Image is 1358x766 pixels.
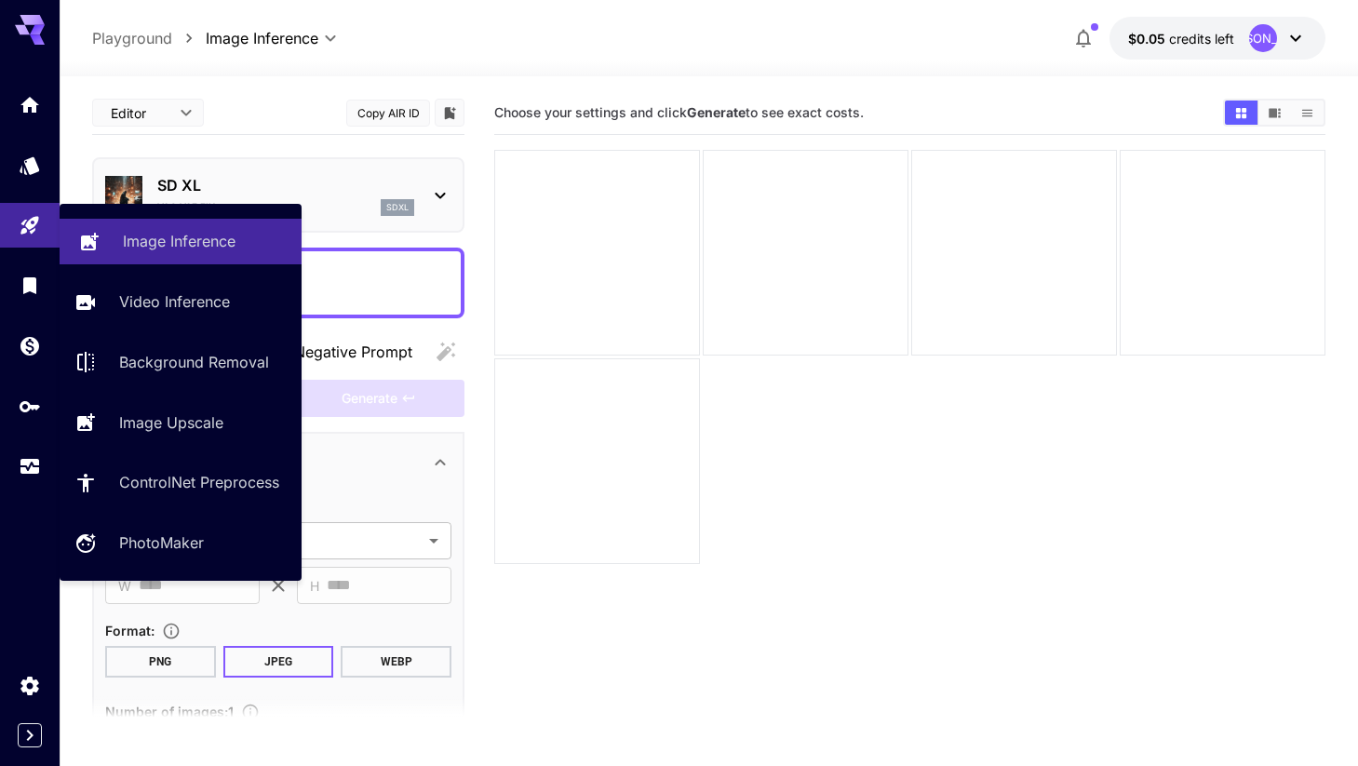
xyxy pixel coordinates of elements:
[494,104,864,120] span: Choose your settings and click to see exact costs.
[105,623,155,638] span: Format :
[119,351,269,373] p: Background Removal
[92,27,172,49] p: Playground
[60,460,302,505] a: ControlNet Preprocess
[92,27,206,49] nav: breadcrumb
[206,27,318,49] span: Image Inference
[1258,101,1291,125] button: Show images in video view
[105,646,216,678] button: PNG
[1169,31,1234,47] span: credits left
[118,575,131,597] span: W
[346,100,430,127] button: Copy AIR ID
[157,174,414,196] p: SD XL
[60,219,302,264] a: Image Inference
[18,723,42,747] button: Expand sidebar
[119,411,223,434] p: Image Upscale
[1291,101,1324,125] button: Show images in list view
[441,101,458,124] button: Add to library
[1128,29,1234,48] div: $0.05
[1225,101,1257,125] button: Show images in grid view
[19,674,41,697] div: Settings
[19,334,41,357] div: Wallet
[60,279,302,325] a: Video Inference
[60,520,302,566] a: PhotoMaker
[119,290,230,313] p: Video Inference
[19,274,41,297] div: Library
[119,471,279,493] p: ControlNet Preprocess
[19,208,41,231] div: Playground
[60,399,302,445] a: Image Upscale
[19,395,41,418] div: API Keys
[223,646,334,678] button: JPEG
[1249,24,1277,52] div: H[PERSON_NAME]
[1128,31,1169,47] span: $0.05
[123,230,235,252] p: Image Inference
[687,104,746,120] b: Generate
[1109,17,1325,60] button: $0.05
[19,93,41,116] div: Home
[294,341,412,363] span: Negative Prompt
[341,646,451,678] button: WEBP
[119,531,204,554] p: PhotoMaker
[310,575,319,597] span: H
[157,200,215,214] p: v1.0 VAE fix
[1223,99,1325,127] div: Show images in grid viewShow images in video viewShow images in list view
[386,201,409,214] p: sdxl
[111,103,168,123] span: Editor
[19,455,41,478] div: Usage
[155,622,188,640] button: Choose the file format for the output image.
[19,148,41,171] div: Models
[60,340,302,385] a: Background Removal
